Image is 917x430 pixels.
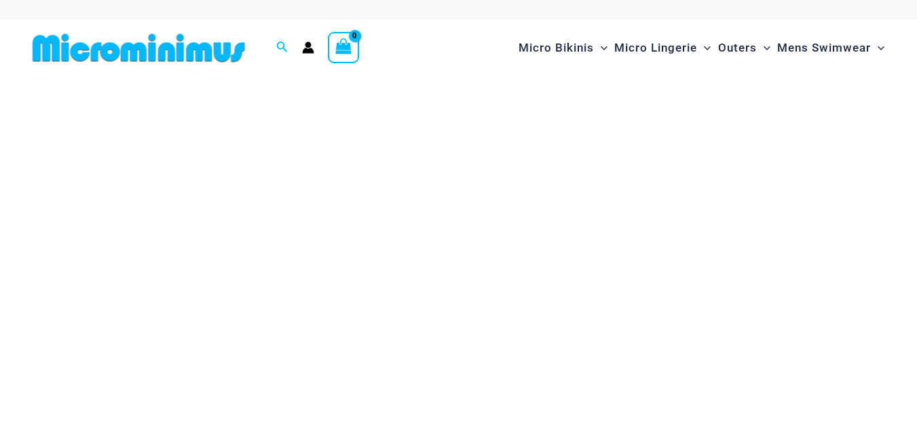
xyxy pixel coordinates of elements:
[757,31,770,65] span: Menu Toggle
[519,31,594,65] span: Micro Bikinis
[697,31,711,65] span: Menu Toggle
[27,33,250,63] img: MM SHOP LOGO FLAT
[513,25,890,71] nav: Site Navigation
[302,41,314,54] a: Account icon link
[718,31,757,65] span: Outers
[614,31,697,65] span: Micro Lingerie
[871,31,884,65] span: Menu Toggle
[328,32,359,63] a: View Shopping Cart, empty
[777,31,871,65] span: Mens Swimwear
[611,27,714,69] a: Micro LingerieMenu ToggleMenu Toggle
[594,31,607,65] span: Menu Toggle
[774,27,888,69] a: Mens SwimwearMenu ToggleMenu Toggle
[515,27,611,69] a: Micro BikinisMenu ToggleMenu Toggle
[715,27,774,69] a: OutersMenu ToggleMenu Toggle
[276,39,288,56] a: Search icon link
